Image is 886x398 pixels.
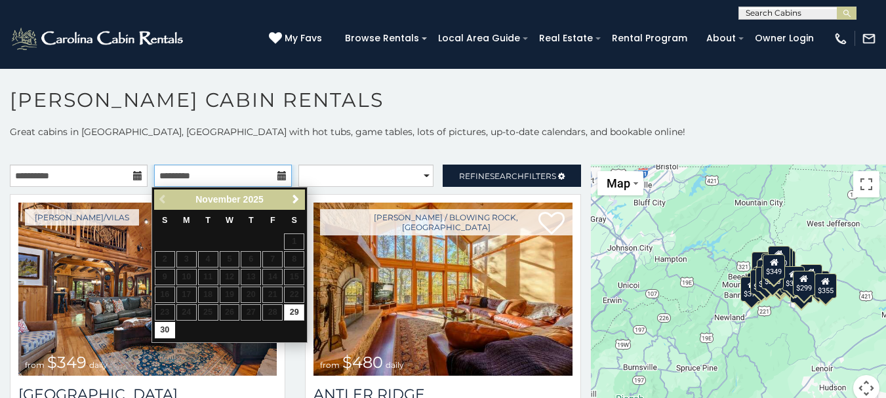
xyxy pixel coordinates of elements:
a: Rental Program [605,28,694,49]
button: Change map style [597,171,643,195]
a: Browse Rentals [338,28,426,49]
button: Toggle fullscreen view [853,171,879,197]
a: Next [287,191,304,208]
div: $930 [799,264,822,289]
span: Next [291,194,301,205]
a: RefineSearchFilters [443,165,580,187]
img: Diamond Creek Lodge [18,203,277,376]
a: Diamond Creek Lodge from $349 daily [18,203,277,376]
div: $299 [792,271,815,296]
span: Monday [183,216,190,225]
img: Antler Ridge [313,203,572,376]
a: [PERSON_NAME]/Vilas [25,209,139,226]
a: My Favs [269,31,325,46]
div: $350 [790,278,813,303]
div: $325 [750,269,773,294]
a: 29 [284,304,304,321]
a: About [700,28,742,49]
div: $380 [782,266,805,290]
span: Wednesday [226,216,233,225]
span: daily [386,360,404,370]
span: November [195,194,240,205]
span: daily [89,360,108,370]
span: Saturday [292,216,297,225]
span: My Favs [285,31,322,45]
div: $225 [761,264,784,289]
span: from [25,360,45,370]
div: $375 [740,276,763,301]
span: $349 [47,353,87,372]
div: $315 [769,268,791,293]
div: $349 [763,254,785,279]
a: Antler Ridge from $480 daily [313,203,572,376]
span: Tuesday [205,216,211,225]
a: Real Estate [533,28,599,49]
img: phone-regular-white.png [834,31,848,46]
div: $355 [815,273,837,298]
div: $635 [752,252,774,277]
span: from [320,360,340,370]
img: mail-regular-white.png [862,31,876,46]
a: Local Area Guide [432,28,527,49]
div: $255 [771,248,793,273]
div: $395 [755,267,778,292]
img: White-1-2.png [10,26,187,52]
span: Map [607,176,630,190]
span: 2025 [243,194,264,205]
a: 30 [155,322,175,338]
div: $320 [768,245,790,270]
span: $480 [342,353,383,372]
span: Sunday [162,216,167,225]
span: Refine Filters [459,171,556,181]
a: [PERSON_NAME] / Blowing Rock, [GEOGRAPHIC_DATA] [320,209,572,235]
span: Thursday [249,216,254,225]
span: Search [490,171,524,181]
a: Owner Login [748,28,820,49]
span: Friday [270,216,275,225]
